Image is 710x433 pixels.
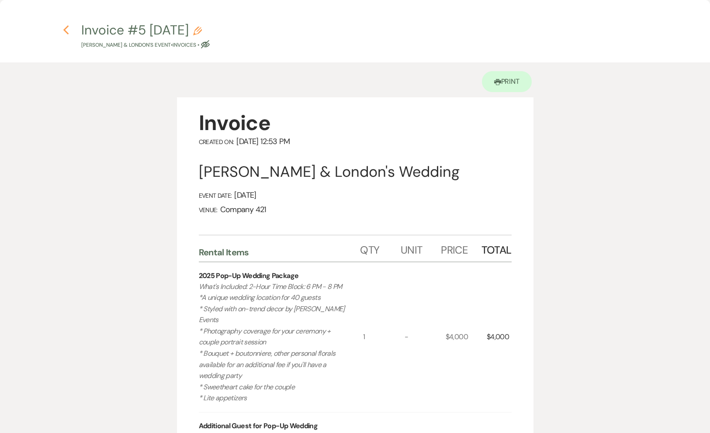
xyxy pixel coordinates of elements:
[446,262,487,412] div: $4,000
[199,271,299,281] div: 2025 Pop-Up Wedding Package
[199,190,512,200] div: [DATE]
[199,138,234,146] span: Created On:
[199,206,218,214] span: Venue:
[199,247,360,258] div: Rental Items
[441,235,481,261] div: Price
[199,110,512,137] div: Invoice
[199,162,512,182] div: [PERSON_NAME] & London's Wedding
[199,205,512,215] div: Company 421
[199,281,347,404] p: What's Included: 2-Hour Time Block: 6 PM - 8 PM *A unique wedding location for 40 guests * Styled...
[487,262,512,412] div: $4,000
[199,137,512,147] div: [DATE] 12:53 PM
[360,235,400,261] div: Qty
[81,24,210,49] button: Invoice #5 [DATE][PERSON_NAME] & London's Event•Invoices •
[363,262,404,412] div: 1
[481,235,512,261] div: Total
[199,192,232,199] span: Event Date:
[81,41,210,49] p: [PERSON_NAME] & London's Event • Invoices •
[405,262,446,412] div: -
[401,235,441,261] div: Unit
[199,421,318,431] div: Additional Guest for Pop-Up Wedding
[482,71,532,92] a: Print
